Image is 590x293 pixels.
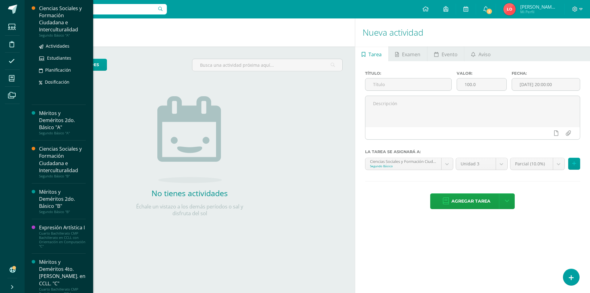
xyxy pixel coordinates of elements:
[39,131,86,135] div: Segundo Básico "A"
[478,47,491,62] span: Aviso
[427,46,464,61] a: Evento
[461,158,491,170] span: Unidad 3
[464,46,497,61] a: Aviso
[368,47,382,62] span: Tarea
[512,71,580,76] label: Fecha:
[39,231,86,248] div: Cuarto Bachillerato CMP Bachillerato en CCLL con Orientación en Computación "C"
[365,78,451,90] input: Título
[128,203,251,217] p: Échale un vistazo a los demás períodos o sal y disfruta del sol
[39,188,86,214] a: Méritos y Deméritos 2do. Básico "B"Segundo Básico "B"
[45,79,69,85] span: Dosificación
[39,210,86,214] div: Segundo Básico "B"
[457,78,506,90] input: Puntos máximos
[45,67,71,73] span: Planificación
[39,145,86,178] a: Ciencias Sociales y Formación Ciudadana e InterculturalidadSegundo Básico "B"
[192,59,342,71] input: Busca una actividad próxima aquí...
[451,194,490,209] span: Agregar tarea
[128,188,251,198] h2: No tienes actividades
[486,8,493,15] span: 3
[355,46,388,61] a: Tarea
[389,46,427,61] a: Examen
[512,78,580,90] input: Fecha de entrega
[157,96,222,183] img: no_activities.png
[39,78,86,85] a: Dosificación
[442,47,458,62] span: Evento
[365,71,452,76] label: Título:
[29,4,167,14] input: Busca un usuario...
[39,5,86,33] div: Ciencias Sociales y Formación Ciudadana e Interculturalidad
[32,18,348,46] h1: Actividades
[365,158,453,170] a: Ciencias Sociales y Formación Ciudadana e Interculturalidad 'A'Segundo Básico
[47,55,71,61] span: Estudiantes
[370,158,437,164] div: Ciencias Sociales y Formación Ciudadana e Interculturalidad 'A'
[456,158,507,170] a: Unidad 3
[402,47,420,62] span: Examen
[46,43,69,49] span: Actividades
[39,259,86,287] div: Méritos y Deméritos 4to. [PERSON_NAME]. en CCLL. "C"
[39,224,86,231] div: Expresión Artística I
[503,3,516,15] img: 1a4455a17abe8e661e4fee09cdba458f.png
[39,42,86,49] a: Actividades
[39,33,86,38] div: Segundo Básico "A"
[39,145,86,174] div: Ciencias Sociales y Formación Ciudadana e Interculturalidad
[510,158,564,170] a: Parcial (10.0%)
[515,158,548,170] span: Parcial (10.0%)
[39,5,86,38] a: Ciencias Sociales y Formación Ciudadana e InterculturalidadSegundo Básico "A"
[363,18,583,46] h1: Nueva actividad
[365,149,580,154] label: La tarea se asignará a:
[520,4,557,10] span: [PERSON_NAME] de [PERSON_NAME]
[520,9,557,14] span: Mi Perfil
[39,224,86,248] a: Expresión Artística ICuarto Bachillerato CMP Bachillerato en CCLL con Orientación en Computación "C"
[39,66,86,73] a: Planificación
[39,188,86,210] div: Méritos y Deméritos 2do. Básico "B"
[39,174,86,178] div: Segundo Básico "B"
[457,71,507,76] label: Valor:
[39,110,86,135] a: Méritos y Deméritos 2do. Básico "A"Segundo Básico "A"
[39,54,86,61] a: Estudiantes
[39,110,86,131] div: Méritos y Deméritos 2do. Básico "A"
[370,164,437,168] div: Segundo Básico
